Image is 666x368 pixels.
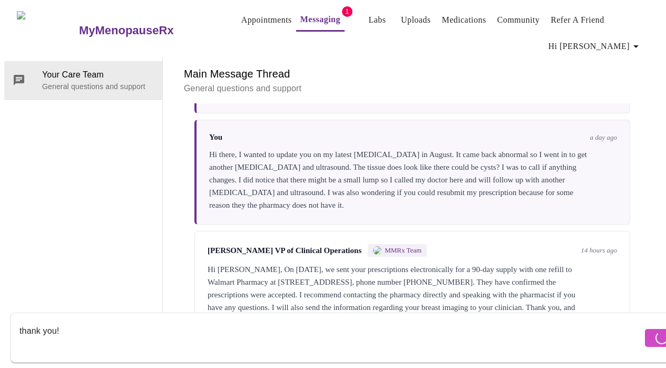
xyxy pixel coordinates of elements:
[42,81,154,92] p: General questions and support
[368,13,386,27] a: Labs
[209,133,222,142] span: You
[19,321,642,354] textarea: Send a message about your appointment
[79,24,174,37] h3: MyMenopauseRx
[184,82,641,95] p: General questions and support
[590,133,617,142] span: a day ago
[209,148,617,211] div: Hi there, I wanted to update you on my latest [MEDICAL_DATA] in August. It came back abnormal so ...
[581,246,617,255] span: 14 hours ago
[300,12,340,27] a: Messaging
[4,61,162,99] div: Your Care TeamGeneral questions and support
[549,39,642,54] span: Hi [PERSON_NAME]
[385,246,422,255] span: MMRx Team
[442,13,486,27] a: Medications
[437,9,490,31] button: Medications
[401,13,431,27] a: Uploads
[241,13,292,27] a: Appointments
[360,9,394,31] button: Labs
[17,11,77,51] img: MyMenopauseRx Logo
[296,9,345,32] button: Messaging
[397,9,435,31] button: Uploads
[184,65,641,82] h6: Main Message Thread
[77,12,216,49] a: MyMenopauseRx
[208,246,361,255] span: [PERSON_NAME] VP of Clinical Operations
[497,13,540,27] a: Community
[208,263,617,326] div: Hi [PERSON_NAME], On [DATE], we sent your prescriptions electronically for a 90-day supply with o...
[551,13,604,27] a: Refer a Friend
[42,69,154,81] span: Your Care Team
[493,9,544,31] button: Community
[373,246,381,255] img: MMRX
[544,36,647,57] button: Hi [PERSON_NAME]
[546,9,609,31] button: Refer a Friend
[342,6,352,17] span: 1
[237,9,296,31] button: Appointments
